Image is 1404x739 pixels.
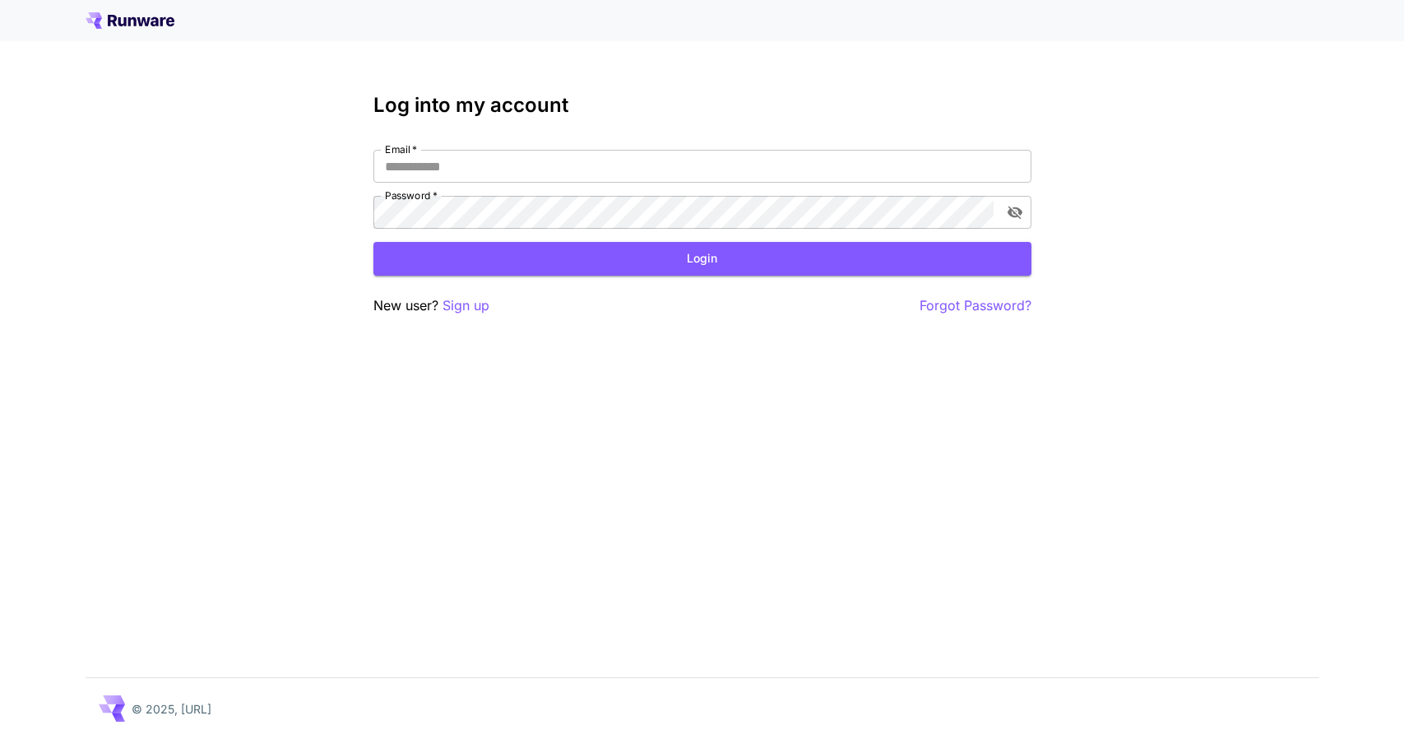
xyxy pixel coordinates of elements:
h3: Log into my account [373,94,1031,117]
button: toggle password visibility [1000,198,1030,227]
label: Email [385,142,417,156]
p: © 2025, [URL] [132,700,211,718]
button: Sign up [443,295,489,316]
button: Forgot Password? [920,295,1031,316]
p: New user? [373,295,489,316]
button: Login [373,242,1031,276]
label: Password [385,188,438,202]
